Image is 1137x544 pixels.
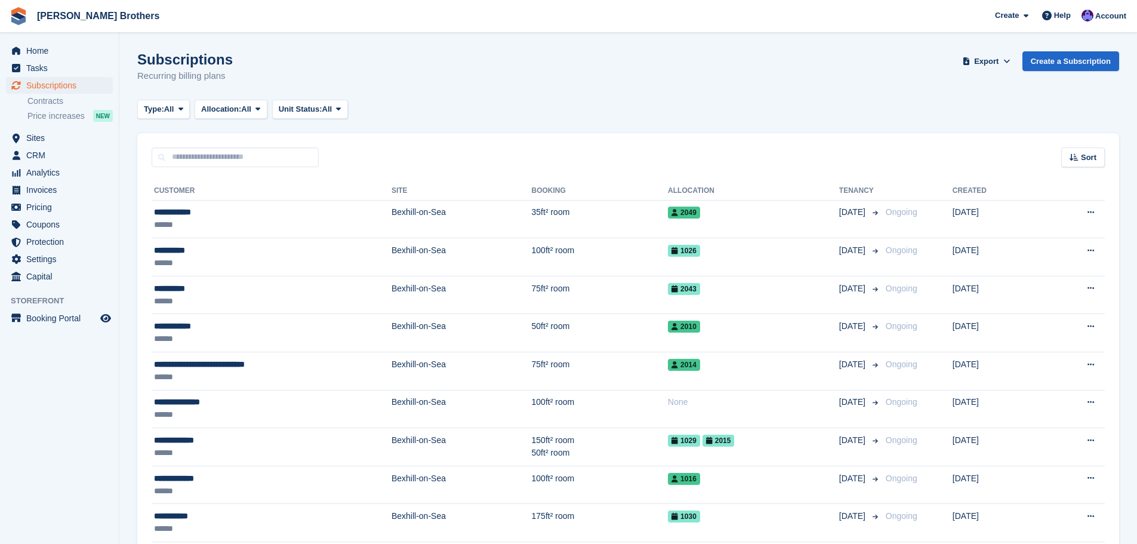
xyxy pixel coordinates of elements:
button: Export [960,51,1013,71]
span: Ongoing [886,245,917,255]
a: menu [6,147,113,164]
td: Bexhill-on-Sea [392,466,532,504]
td: [DATE] [953,314,1040,352]
span: Storefront [11,295,119,307]
a: menu [6,130,113,146]
td: [DATE] [953,390,1040,428]
span: Type: [144,103,164,115]
span: Ongoing [886,321,917,331]
a: menu [6,199,113,216]
span: [DATE] [839,206,868,219]
td: 75ft² room [532,276,668,314]
span: [DATE] [839,358,868,371]
span: Export [974,56,999,67]
h1: Subscriptions [137,51,233,67]
span: 2015 [702,435,735,447]
span: [DATE] [839,282,868,295]
td: [DATE] [953,504,1040,542]
span: Ongoing [886,284,917,293]
td: [DATE] [953,200,1040,238]
img: stora-icon-8386f47178a22dfd0bd8f6a31ec36ba5ce8667c1dd55bd0f319d3a0aa187defe.svg [10,7,27,25]
span: Ongoing [886,474,917,483]
span: 2010 [668,321,700,333]
span: Ongoing [886,359,917,369]
span: Analytics [26,164,98,181]
a: menu [6,60,113,76]
span: Subscriptions [26,77,98,94]
span: 1030 [668,511,700,523]
a: menu [6,182,113,198]
span: 2049 [668,207,700,219]
td: Bexhill-on-Sea [392,200,532,238]
td: [DATE] [953,352,1040,391]
span: 2014 [668,359,700,371]
p: Recurring billing plans [137,69,233,83]
div: NEW [93,110,113,122]
div: None [668,396,839,408]
td: 50ft² room [532,314,668,352]
span: [DATE] [839,396,868,408]
th: Created [953,182,1040,201]
td: Bexhill-on-Sea [392,314,532,352]
th: Booking [532,182,668,201]
span: Home [26,42,98,59]
a: Create a Subscription [1022,51,1119,71]
a: [PERSON_NAME] Brothers [32,6,164,26]
span: Allocation: [201,103,241,115]
button: Allocation: All [195,100,267,119]
span: 1026 [668,245,700,257]
span: Unit Status: [279,103,322,115]
td: [DATE] [953,428,1040,466]
td: [DATE] [953,466,1040,504]
a: menu [6,77,113,94]
td: Bexhill-on-Sea [392,390,532,428]
a: menu [6,42,113,59]
span: Create [995,10,1019,21]
td: [DATE] [953,276,1040,314]
span: All [164,103,174,115]
td: Bexhill-on-Sea [392,352,532,391]
span: Ongoing [886,207,917,217]
a: Preview store [98,311,113,325]
span: Sites [26,130,98,146]
th: Customer [152,182,392,201]
th: Tenancy [839,182,881,201]
a: menu [6,268,113,285]
td: 150ft² room 50ft² room [532,428,668,466]
span: Ongoing [886,397,917,407]
td: 100ft² room [532,466,668,504]
span: Help [1054,10,1071,21]
button: Unit Status: All [272,100,348,119]
td: Bexhill-on-Sea [392,276,532,314]
a: menu [6,233,113,250]
button: Type: All [137,100,190,119]
td: Bexhill-on-Sea [392,504,532,542]
td: 35ft² room [532,200,668,238]
span: Sort [1081,152,1096,164]
span: Tasks [26,60,98,76]
a: Price increases NEW [27,109,113,122]
span: Protection [26,233,98,250]
a: menu [6,251,113,268]
span: All [241,103,251,115]
span: Coupons [26,216,98,233]
th: Site [392,182,532,201]
img: Becca Clark [1081,10,1093,21]
td: 75ft² room [532,352,668,391]
span: 1016 [668,473,700,485]
span: [DATE] [839,244,868,257]
td: [DATE] [953,238,1040,276]
span: Invoices [26,182,98,198]
a: menu [6,216,113,233]
td: 100ft² room [532,390,668,428]
a: Contracts [27,96,113,107]
th: Allocation [668,182,839,201]
span: Account [1095,10,1126,22]
span: Booking Portal [26,310,98,327]
span: [DATE] [839,472,868,485]
td: 175ft² room [532,504,668,542]
a: menu [6,164,113,181]
span: Capital [26,268,98,285]
span: Ongoing [886,511,917,521]
span: [DATE] [839,434,868,447]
